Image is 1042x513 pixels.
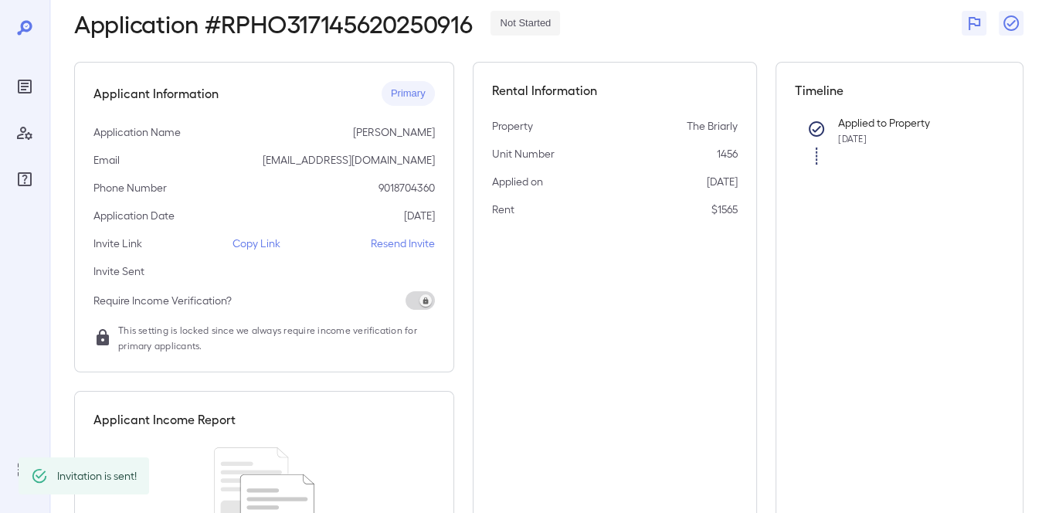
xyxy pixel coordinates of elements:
[490,16,560,31] span: Not Started
[93,180,167,195] p: Phone Number
[687,118,738,134] p: The Briarly
[492,174,543,189] p: Applied on
[93,236,142,251] p: Invite Link
[263,152,435,168] p: [EMAIL_ADDRESS][DOMAIN_NAME]
[93,124,181,140] p: Application Name
[93,208,175,223] p: Application Date
[93,84,219,103] h5: Applicant Information
[717,146,738,161] p: 1456
[93,152,120,168] p: Email
[353,124,435,140] p: [PERSON_NAME]
[12,457,37,482] div: Log Out
[12,121,37,145] div: Manage Users
[232,236,280,251] p: Copy Link
[93,293,232,308] p: Require Income Verification?
[492,81,738,100] h5: Rental Information
[492,118,533,134] p: Property
[93,410,236,429] h5: Applicant Income Report
[838,115,979,131] p: Applied to Property
[838,133,866,144] span: [DATE]
[118,322,435,353] span: This setting is locked since we always require income verification for primary applicants.
[962,11,986,36] button: Flag Report
[999,11,1023,36] button: Close Report
[492,146,555,161] p: Unit Number
[492,202,514,217] p: Rent
[57,462,137,490] div: Invitation is sent!
[795,81,1004,100] h5: Timeline
[707,174,738,189] p: [DATE]
[404,208,435,223] p: [DATE]
[12,167,37,192] div: FAQ
[711,202,738,217] p: $1565
[93,263,144,279] p: Invite Sent
[12,74,37,99] div: Reports
[74,9,472,37] h2: Application # RPHO317145620250916
[371,236,435,251] p: Resend Invite
[382,87,435,101] span: Primary
[378,180,435,195] p: 9018704360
